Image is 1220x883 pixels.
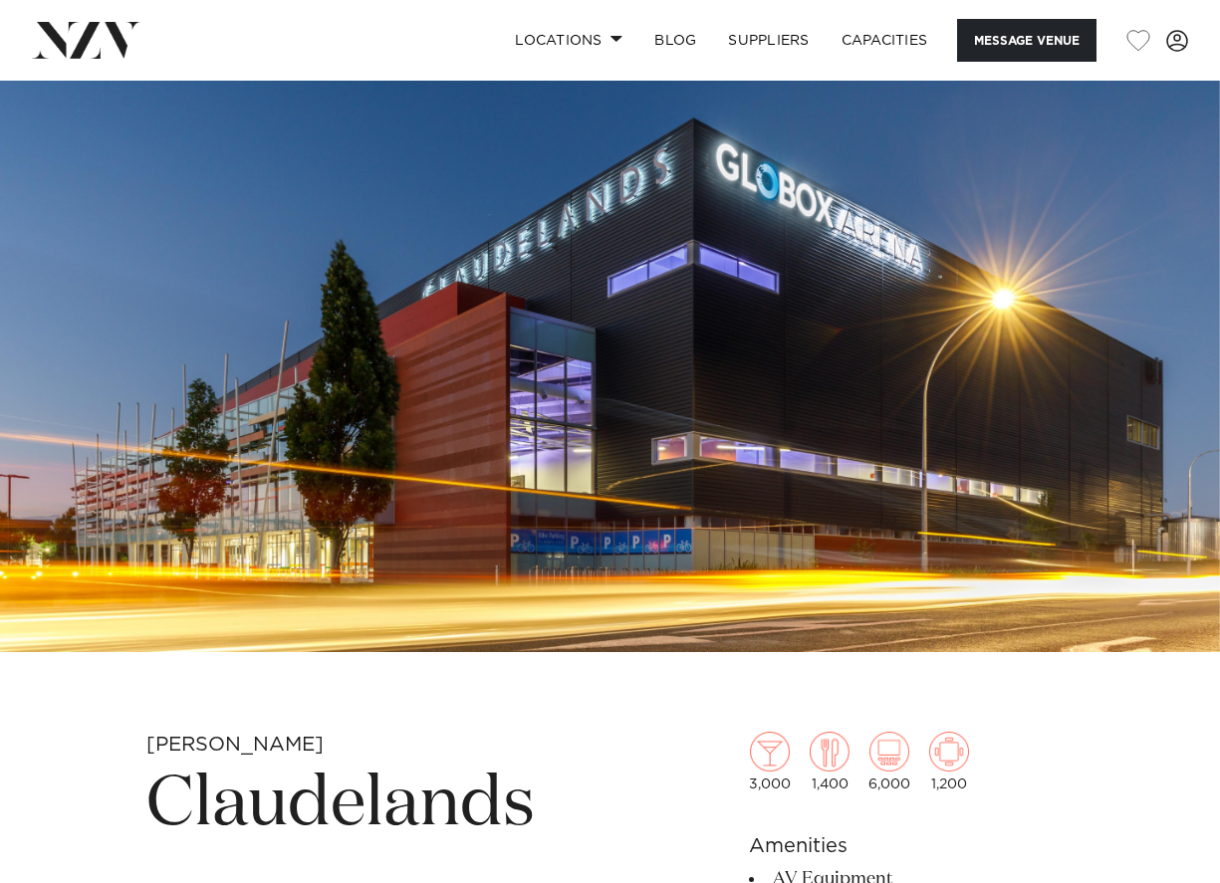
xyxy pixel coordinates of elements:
img: dining.png [810,732,850,772]
a: SUPPLIERS [712,19,825,62]
div: 6,000 [868,732,910,791]
img: nzv-logo.png [32,22,140,58]
button: Message Venue [957,19,1097,62]
img: theatre.png [869,732,909,772]
a: BLOG [638,19,712,62]
div: 1,200 [929,732,969,791]
a: Capacities [826,19,944,62]
h6: Amenities [749,831,1074,861]
a: Locations [499,19,638,62]
small: [PERSON_NAME] [146,735,324,755]
div: 3,000 [749,732,791,791]
h1: Claudelands [146,760,608,851]
div: 1,400 [810,732,850,791]
img: cocktail.png [750,732,790,772]
img: meeting.png [929,732,969,772]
